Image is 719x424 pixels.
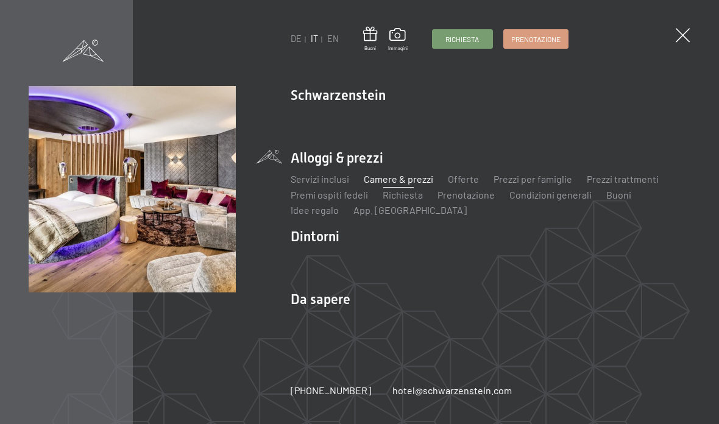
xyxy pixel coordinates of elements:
a: hotel@schwarzenstein.com [392,384,512,397]
span: Richiesta [445,34,479,44]
a: Buoni [363,27,377,52]
span: Buoni [363,45,377,52]
a: Richiesta [383,189,423,200]
a: App. [GEOGRAPHIC_DATA] [353,204,467,216]
a: IT [311,34,318,44]
a: Premi ospiti fedeli [291,189,368,200]
span: [PHONE_NUMBER] [291,384,371,396]
a: Prezzi trattmenti [587,173,659,185]
a: Idee regalo [291,204,339,216]
a: Offerte [448,173,479,185]
a: Prenotazione [504,30,568,48]
span: Prenotazione [511,34,561,44]
a: Buoni [606,189,631,200]
a: Prezzi per famiglie [494,173,572,185]
a: EN [327,34,339,44]
a: Servizi inclusi [291,173,349,185]
a: Prenotazione [437,189,495,200]
span: Immagini [388,45,408,52]
a: Richiesta [433,30,492,48]
a: [PHONE_NUMBER] [291,384,371,397]
a: Condizioni generali [509,189,592,200]
a: Immagini [388,28,408,51]
a: DE [291,34,302,44]
a: Camere & prezzi [364,173,433,185]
